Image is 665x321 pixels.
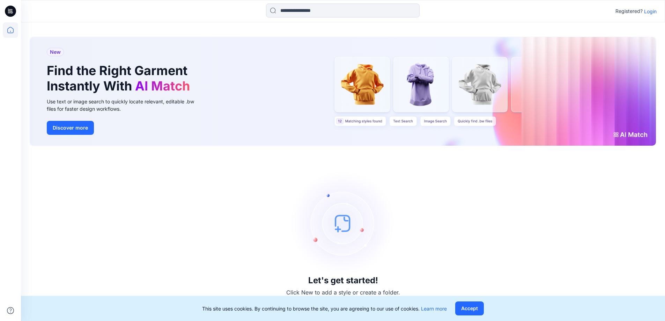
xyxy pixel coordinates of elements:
span: AI Match [135,78,190,94]
h1: Find the Right Garment Instantly With [47,63,193,93]
a: Learn more [421,306,447,312]
button: Discover more [47,121,94,135]
h3: Let's get started! [308,276,378,285]
p: Login [644,8,657,15]
p: Registered? [615,7,643,15]
p: Click New to add a style or create a folder. [286,288,400,297]
p: This site uses cookies. By continuing to browse the site, you are agreeing to our use of cookies. [202,305,447,312]
span: New [50,48,61,56]
button: Accept [455,301,484,315]
img: empty-state-image.svg [291,171,396,276]
div: Use text or image search to quickly locate relevant, editable .bw files for faster design workflows. [47,98,204,112]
